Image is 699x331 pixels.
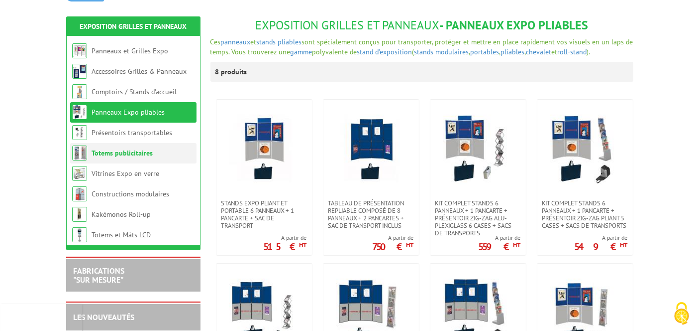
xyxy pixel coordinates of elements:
[72,186,87,201] img: Constructions modulaires
[664,297,699,331] button: Cookies (fenêtre modale)
[300,241,307,249] sup: HT
[278,37,302,46] a: pliables
[357,47,412,56] a: stand d’exposition
[92,149,153,158] a: Totems publicitaires
[373,244,414,250] p: 750 €
[72,105,87,120] img: Panneaux Expo pliables
[229,115,299,184] img: Stands expo pliant et portable 6 panneaux + 1 pancarte + sac de transport
[210,37,257,46] span: Ces et
[575,234,628,242] span: A partir de
[575,244,628,250] p: 549 €
[291,47,312,56] a: gamme
[328,199,414,229] span: TABLEAU DE PRÉSENTATION REPLIABLE COMPOSÉ DE 8 panneaux + 2 pancartes + sac de transport inclus
[257,37,276,46] a: stands
[92,169,160,178] a: Vitrines Expo en verre
[72,146,87,161] img: Totems publicitaires
[72,227,87,242] img: Totems et Mâts LCD
[550,115,620,184] img: Kit complet stands 6 panneaux + 1 pancarte + présentoir zig-zag pliant 5 cases + sacs de transports
[501,47,525,56] a: pliables
[72,125,87,140] img: Présentoirs transportables
[513,241,521,249] sup: HT
[221,199,307,229] span: Stands expo pliant et portable 6 panneaux + 1 pancarte + sac de transport
[264,244,307,250] p: 515 €
[74,266,125,285] a: FABRICATIONS"Sur Mesure"
[558,47,587,56] a: roll-stand
[255,17,439,33] span: Exposition Grilles et Panneaux
[620,241,628,249] sup: HT
[210,37,633,56] span: sont spécialement conçus pour transporter, protéger et mettre en place rapidement vos visuels en ...
[92,230,151,239] a: Totems et Mâts LCD
[72,166,87,181] img: Vitrines Expo en verre
[92,189,170,198] a: Constructions modulaires
[215,62,253,82] p: 8 produits
[669,301,694,326] img: Cookies (fenêtre modale)
[72,43,87,58] img: Panneaux et Grilles Expo
[221,37,251,46] a: panneaux
[526,47,552,56] a: chevalet
[414,47,469,56] a: stands modulaires
[430,199,526,237] a: Kit complet stands 6 panneaux + 1 pancarte + présentoir zig-zag alu-plexiglass 6 cases + sacs de ...
[336,115,406,184] img: TABLEAU DE PRÉSENTATION REPLIABLE COMPOSÉ DE 8 panneaux + 2 pancartes + sac de transport inclus
[216,199,312,229] a: Stands expo pliant et portable 6 panneaux + 1 pancarte + sac de transport
[479,234,521,242] span: A partir de
[479,244,521,250] p: 559 €
[471,47,499,56] a: portables
[92,87,177,96] a: Comptoirs / Stands d'accueil
[92,128,173,137] a: Présentoirs transportables
[74,312,135,322] a: LES NOUVEAUTÉS
[80,22,187,31] a: Exposition Grilles et Panneaux
[323,199,419,229] a: TABLEAU DE PRÉSENTATION REPLIABLE COMPOSÉ DE 8 panneaux + 2 pancartes + sac de transport inclus
[435,199,521,237] span: Kit complet stands 6 panneaux + 1 pancarte + présentoir zig-zag alu-plexiglass 6 cases + sacs de ...
[373,234,414,242] span: A partir de
[92,67,187,76] a: Accessoires Grilles & Panneaux
[537,199,633,229] a: Kit complet stands 6 panneaux + 1 pancarte + présentoir zig-zag pliant 5 cases + sacs de transports
[72,84,87,99] img: Comptoirs / Stands d'accueil
[92,46,169,55] a: Panneaux et Grilles Expo
[406,241,414,249] sup: HT
[412,47,591,56] span: ( , , , et ).
[92,108,165,117] a: Panneaux Expo pliables
[443,115,513,184] img: Kit complet stands 6 panneaux + 1 pancarte + présentoir zig-zag alu-plexiglass 6 cases + sacs de ...
[72,64,87,79] img: Accessoires Grilles & Panneaux
[72,207,87,222] img: Kakémonos Roll-up
[210,19,633,32] h1: - Panneaux Expo pliables
[92,210,151,219] a: Kakémonos Roll-up
[542,199,628,229] span: Kit complet stands 6 panneaux + 1 pancarte + présentoir zig-zag pliant 5 cases + sacs de transports
[264,234,307,242] span: A partir de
